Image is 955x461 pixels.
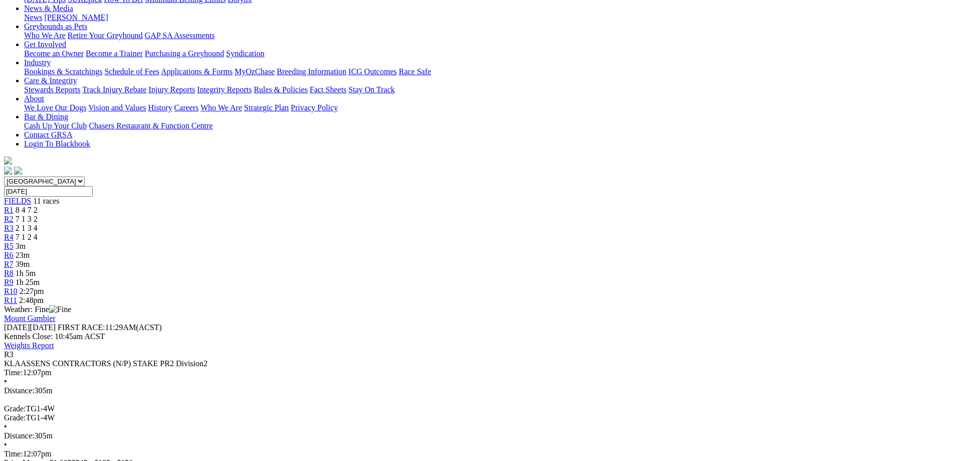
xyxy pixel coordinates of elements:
[4,206,14,214] span: R1
[4,157,12,165] img: logo-grsa-white.png
[4,368,951,377] div: 12:07pm
[4,186,93,197] input: Select date
[197,85,252,94] a: Integrity Reports
[16,260,30,268] span: 39m
[4,305,71,314] span: Weather: Fine
[33,197,59,205] span: 11 races
[58,323,105,332] span: FIRST RACE:
[174,103,199,112] a: Careers
[4,269,14,277] a: R8
[4,440,7,449] span: •
[148,85,195,94] a: Injury Reports
[4,278,14,286] a: R9
[4,341,54,350] a: Weights Report
[399,67,431,76] a: Race Safe
[4,314,56,323] a: Mount Gambier
[44,13,108,22] a: [PERSON_NAME]
[24,49,951,58] div: Get Involved
[16,215,38,223] span: 7 1 3 2
[201,103,242,112] a: Who We Are
[16,224,38,232] span: 2 1 3 4
[24,112,68,121] a: Bar & Dining
[4,386,951,395] div: 305m
[24,49,84,58] a: Become an Owner
[4,368,23,377] span: Time:
[82,85,146,94] a: Track Injury Rebate
[24,85,80,94] a: Stewards Reports
[4,233,14,241] a: R4
[4,323,56,332] span: [DATE]
[4,296,17,304] a: R11
[277,67,346,76] a: Breeding Information
[145,49,224,58] a: Purchasing a Greyhound
[24,85,951,94] div: Care & Integrity
[4,215,14,223] a: R2
[4,197,31,205] a: FIELDS
[19,296,44,304] span: 2:48pm
[24,22,87,31] a: Greyhounds as Pets
[88,103,146,112] a: Vision and Values
[49,305,71,314] img: Fine
[4,404,26,413] span: Grade:
[24,67,951,76] div: Industry
[4,431,34,440] span: Distance:
[4,413,26,422] span: Grade:
[348,67,397,76] a: ICG Outcomes
[16,269,36,277] span: 1h 5m
[4,422,7,431] span: •
[4,251,14,259] a: R6
[24,121,87,130] a: Cash Up Your Club
[148,103,172,112] a: History
[4,386,34,395] span: Distance:
[24,103,951,112] div: About
[226,49,264,58] a: Syndication
[104,67,159,76] a: Schedule of Fees
[24,31,66,40] a: Who We Are
[4,413,951,422] div: TG1-4W
[24,121,951,130] div: Bar & Dining
[86,49,143,58] a: Become a Trainer
[4,404,951,413] div: TG1-4W
[89,121,213,130] a: Chasers Restaurant & Function Centre
[16,278,40,286] span: 1h 25m
[24,13,42,22] a: News
[4,350,14,359] span: R3
[4,242,14,250] a: R5
[4,323,30,332] span: [DATE]
[4,332,951,341] div: Kennels Close: 10:45am ACST
[16,251,30,259] span: 23m
[24,76,77,85] a: Care & Integrity
[235,67,275,76] a: MyOzChase
[16,206,38,214] span: 8 4 7 2
[4,287,18,295] a: R10
[291,103,338,112] a: Privacy Policy
[348,85,395,94] a: Stay On Track
[24,67,102,76] a: Bookings & Scratchings
[68,31,143,40] a: Retire Your Greyhound
[4,260,14,268] a: R7
[20,287,44,295] span: 2:27pm
[161,67,233,76] a: Applications & Forms
[145,31,215,40] a: GAP SA Assessments
[4,359,951,368] div: KLAASSENS CONTRACTORS (N/P) STAKE PR2 Division2
[24,103,86,112] a: We Love Our Dogs
[4,224,14,232] a: R3
[14,167,22,175] img: twitter.svg
[24,58,51,67] a: Industry
[24,13,951,22] div: News & Media
[24,130,72,139] a: Contact GRSA
[310,85,346,94] a: Fact Sheets
[24,94,44,103] a: About
[16,233,38,241] span: 7 1 2 4
[24,40,66,49] a: Get Involved
[4,377,7,386] span: •
[16,242,26,250] span: 3m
